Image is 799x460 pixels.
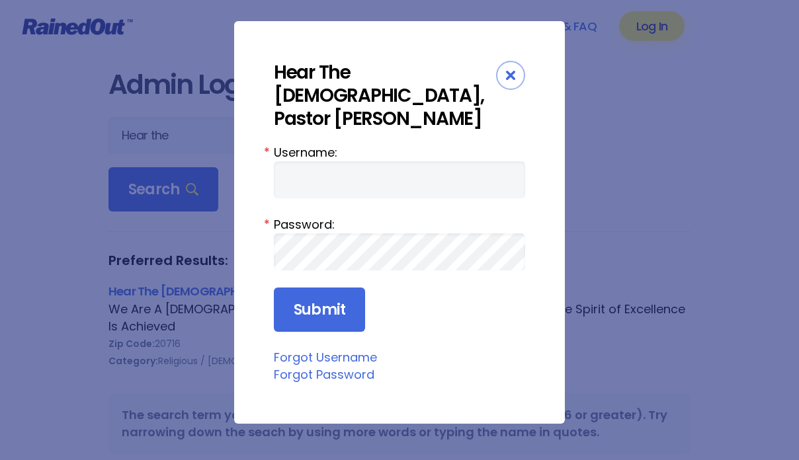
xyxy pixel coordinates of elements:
div: Close [496,61,525,90]
label: Username: [274,143,525,161]
a: Forgot Password [274,366,374,383]
a: Forgot Username [274,349,377,365]
div: Hear The [DEMOGRAPHIC_DATA], Pastor [PERSON_NAME] [274,61,496,130]
label: Password: [274,215,525,233]
input: Submit [274,287,365,332]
